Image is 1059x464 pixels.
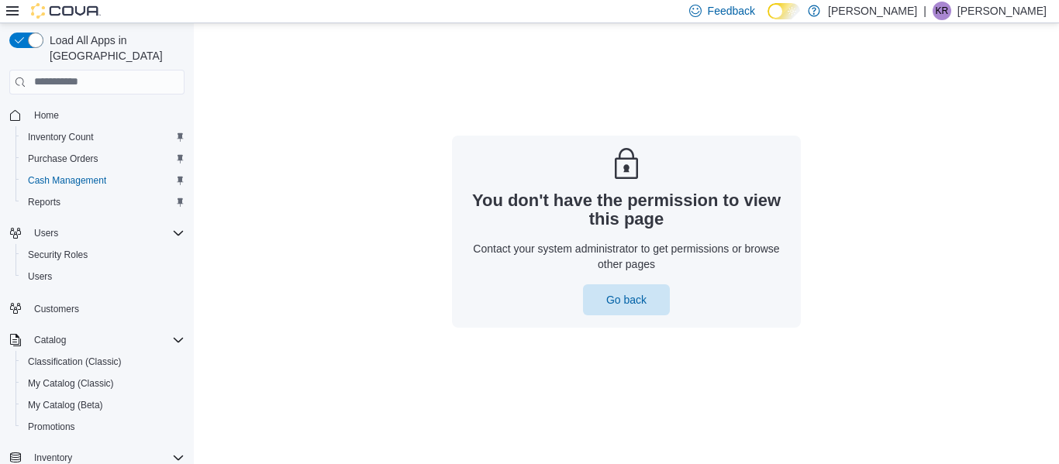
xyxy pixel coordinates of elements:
[16,351,191,373] button: Classification (Classic)
[28,421,75,433] span: Promotions
[16,373,191,394] button: My Catalog (Classic)
[22,171,185,190] span: Cash Management
[28,224,64,242] button: Users
[768,3,800,19] input: Dark Mode
[28,131,94,143] span: Inventory Count
[28,377,114,390] span: My Catalog (Classic)
[22,352,185,371] span: Classification (Classic)
[22,418,81,436] a: Promotions
[957,2,1047,20] p: [PERSON_NAME]
[16,394,191,416] button: My Catalog (Beta)
[22,267,58,286] a: Users
[933,2,951,20] div: Kevin Russell
[28,106,65,125] a: Home
[936,2,949,20] span: KR
[34,334,66,346] span: Catalog
[828,2,917,20] p: [PERSON_NAME]
[34,303,79,315] span: Customers
[22,150,185,168] span: Purchase Orders
[28,249,88,261] span: Security Roles
[923,2,926,20] p: |
[28,196,60,208] span: Reports
[22,246,185,264] span: Security Roles
[22,193,185,211] span: Reports
[22,418,185,436] span: Promotions
[28,356,122,368] span: Classification (Classic)
[28,153,98,165] span: Purchase Orders
[34,452,72,464] span: Inventory
[16,126,191,148] button: Inventory Count
[606,292,647,308] span: Go back
[28,331,185,349] span: Catalog
[464,241,788,272] p: Contact your system administrator to get permissions or browse other pages
[22,267,185,286] span: Users
[16,266,191,287] button: Users
[22,396,185,414] span: My Catalog (Beta)
[31,3,101,19] img: Cova
[22,193,67,211] a: Reports
[16,170,191,191] button: Cash Management
[3,297,191,319] button: Customers
[583,284,670,315] button: Go back
[22,128,100,146] a: Inventory Count
[22,352,128,371] a: Classification (Classic)
[22,374,185,393] span: My Catalog (Classic)
[43,33,185,64] span: Load All Apps in [GEOGRAPHIC_DATA]
[28,224,185,242] span: Users
[16,191,191,213] button: Reports
[3,222,191,244] button: Users
[28,270,52,283] span: Users
[22,128,185,146] span: Inventory Count
[28,105,185,125] span: Home
[28,300,85,318] a: Customers
[22,150,105,168] a: Purchase Orders
[34,227,58,239] span: Users
[464,191,788,229] h3: You don't have the permission to view this page
[22,396,109,414] a: My Catalog (Beta)
[28,298,185,318] span: Customers
[22,246,94,264] a: Security Roles
[16,148,191,170] button: Purchase Orders
[3,104,191,126] button: Home
[22,171,112,190] a: Cash Management
[28,174,106,187] span: Cash Management
[28,331,72,349] button: Catalog
[16,416,191,438] button: Promotions
[3,329,191,351] button: Catalog
[28,399,103,411] span: My Catalog (Beta)
[708,3,755,19] span: Feedback
[16,244,191,266] button: Security Roles
[34,109,59,122] span: Home
[22,374,120,393] a: My Catalog (Classic)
